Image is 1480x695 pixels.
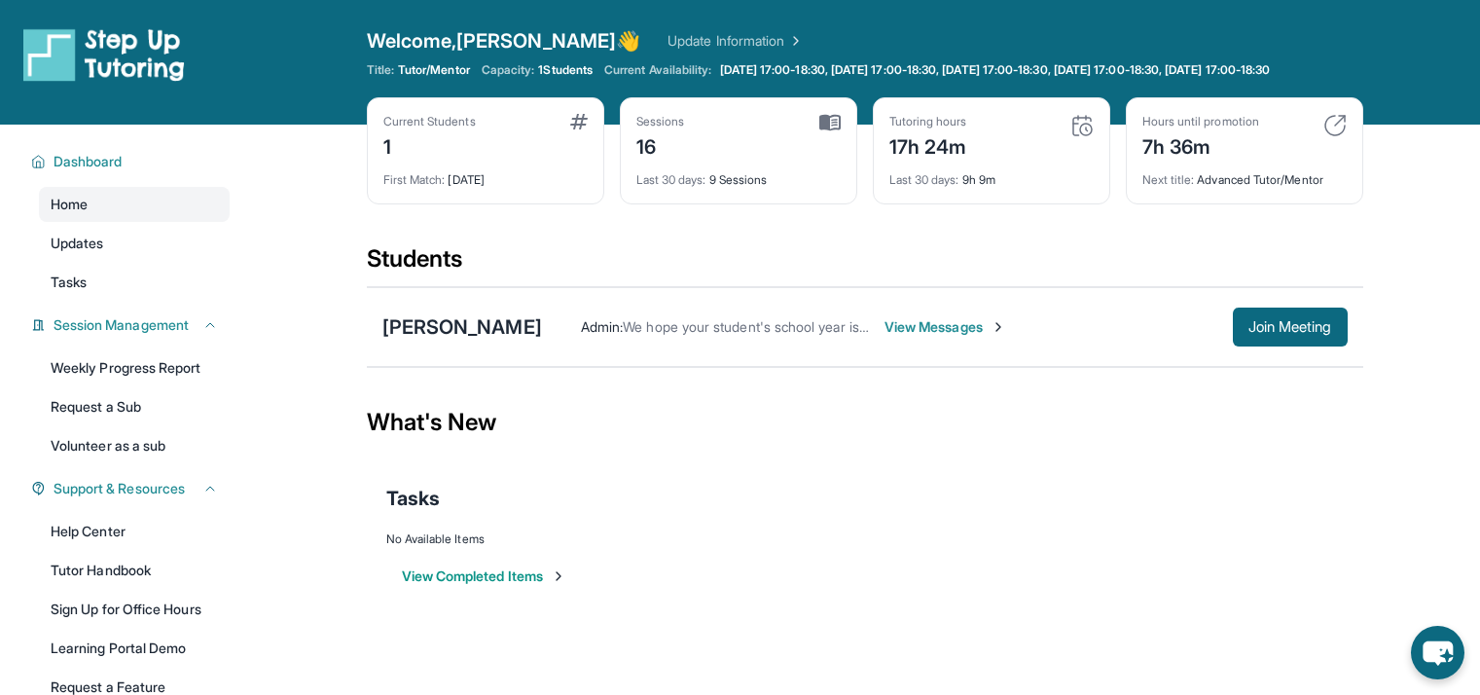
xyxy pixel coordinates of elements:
div: 1 [383,129,476,161]
div: [DATE] [383,161,588,188]
span: Admin : [581,318,623,335]
a: Tutor Handbook [39,553,230,588]
a: Learning Portal Demo [39,631,230,666]
span: Tutor/Mentor [398,62,470,78]
div: Current Students [383,114,476,129]
a: Updates [39,226,230,261]
a: Home [39,187,230,222]
div: 16 [636,129,685,161]
span: Next title : [1142,172,1195,187]
a: Request a Sub [39,389,230,424]
span: [DATE] 17:00-18:30, [DATE] 17:00-18:30, [DATE] 17:00-18:30, [DATE] 17:00-18:30, [DATE] 17:00-18:30 [720,62,1271,78]
img: card [570,114,588,129]
span: Home [51,195,88,214]
button: View Completed Items [402,567,566,586]
div: Tutoring hours [889,114,967,129]
img: card [1070,114,1094,137]
span: Title: [367,62,394,78]
a: Help Center [39,514,230,549]
div: Students [367,243,1363,286]
span: First Match : [383,172,446,187]
div: Sessions [636,114,685,129]
button: Support & Resources [46,479,218,498]
img: Chevron Right [784,31,804,51]
div: 9 Sessions [636,161,841,188]
span: Updates [51,234,104,253]
div: 9h 9m [889,161,1094,188]
span: Last 30 days : [636,172,706,187]
span: Session Management [54,315,189,335]
a: Sign Up for Office Hours [39,592,230,627]
span: Tasks [386,485,440,512]
span: 1 Students [538,62,593,78]
span: Welcome, [PERSON_NAME] 👋 [367,27,641,55]
span: Dashboard [54,152,123,171]
button: Session Management [46,315,218,335]
span: Last 30 days : [889,172,959,187]
img: logo [23,27,185,82]
span: Support & Resources [54,479,185,498]
div: Advanced Tutor/Mentor [1142,161,1347,188]
img: Chevron-Right [991,319,1006,335]
span: View Messages [884,317,1006,337]
div: What's New [367,380,1363,465]
span: Capacity: [482,62,535,78]
div: [PERSON_NAME] [382,313,542,341]
a: Volunteer as a sub [39,428,230,463]
div: 7h 36m [1142,129,1259,161]
img: card [1323,114,1347,137]
button: chat-button [1411,626,1464,679]
img: card [819,114,841,131]
a: Tasks [39,265,230,300]
button: Dashboard [46,152,218,171]
span: Join Meeting [1248,321,1332,333]
span: Current Availability: [604,62,711,78]
a: Update Information [668,31,804,51]
div: Hours until promotion [1142,114,1259,129]
div: 17h 24m [889,129,967,161]
a: [DATE] 17:00-18:30, [DATE] 17:00-18:30, [DATE] 17:00-18:30, [DATE] 17:00-18:30, [DATE] 17:00-18:30 [716,62,1275,78]
div: No Available Items [386,531,1344,547]
span: Tasks [51,273,87,292]
button: Join Meeting [1233,308,1348,347]
a: Weekly Progress Report [39,350,230,385]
